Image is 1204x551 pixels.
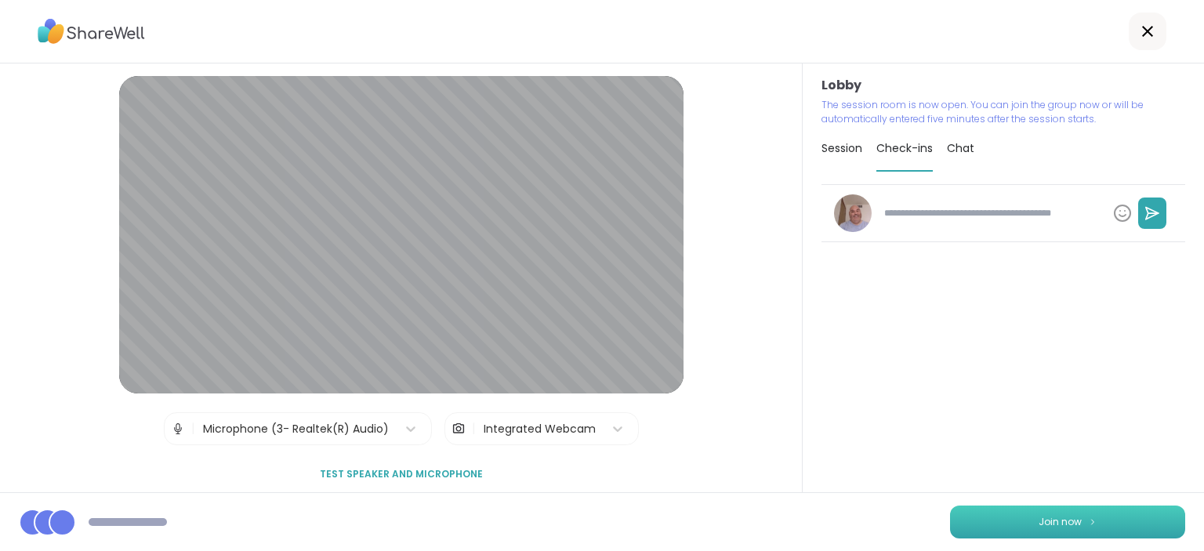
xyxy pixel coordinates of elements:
span: Join now [1039,515,1082,529]
button: Test speaker and microphone [314,458,489,491]
span: Test speaker and microphone [320,467,483,481]
span: | [472,413,476,444]
span: Session [821,140,862,156]
button: Join now [950,506,1185,538]
img: ShareWell Logo [38,13,145,49]
p: The session room is now open. You can join the group now or will be automatically entered five mi... [821,98,1185,126]
img: Microphone [171,413,185,444]
h3: Lobby [821,76,1185,95]
img: ShareWell Logomark [1088,517,1097,526]
span: Chat [947,140,974,156]
div: Integrated Webcam [484,421,596,437]
span: | [191,413,195,444]
div: Microphone (3- Realtek(R) Audio) [203,421,389,437]
img: Dave76 [834,194,872,232]
img: Camera [451,413,466,444]
span: Check-ins [876,140,933,156]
